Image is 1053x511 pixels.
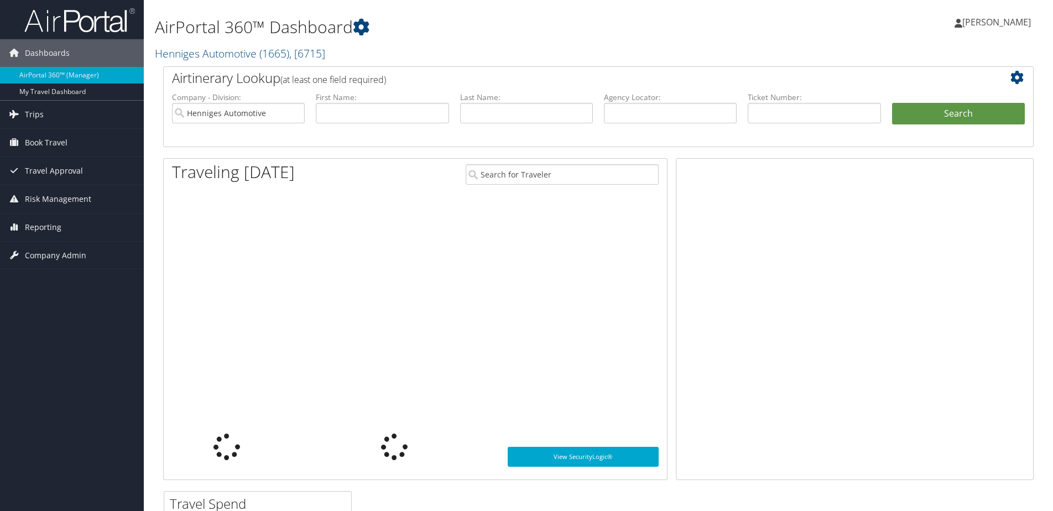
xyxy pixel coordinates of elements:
[955,6,1042,39] a: [PERSON_NAME]
[25,213,61,241] span: Reporting
[25,101,44,128] span: Trips
[604,92,737,103] label: Agency Locator:
[460,92,593,103] label: Last Name:
[280,74,386,86] span: (at least one field required)
[25,129,67,157] span: Book Travel
[155,46,325,61] a: Henniges Automotive
[25,157,83,185] span: Travel Approval
[316,92,449,103] label: First Name:
[155,15,746,39] h1: AirPortal 360™ Dashboard
[892,103,1025,125] button: Search
[466,164,659,185] input: Search for Traveler
[508,447,659,467] a: View SecurityLogic®
[259,46,289,61] span: ( 1665 )
[25,39,70,67] span: Dashboards
[25,185,91,213] span: Risk Management
[25,242,86,269] span: Company Admin
[172,69,952,87] h2: Airtinerary Lookup
[748,92,880,103] label: Ticket Number:
[962,16,1031,28] span: [PERSON_NAME]
[24,7,135,33] img: airportal-logo.png
[289,46,325,61] span: , [ 6715 ]
[172,160,295,184] h1: Traveling [DATE]
[172,92,305,103] label: Company - Division:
